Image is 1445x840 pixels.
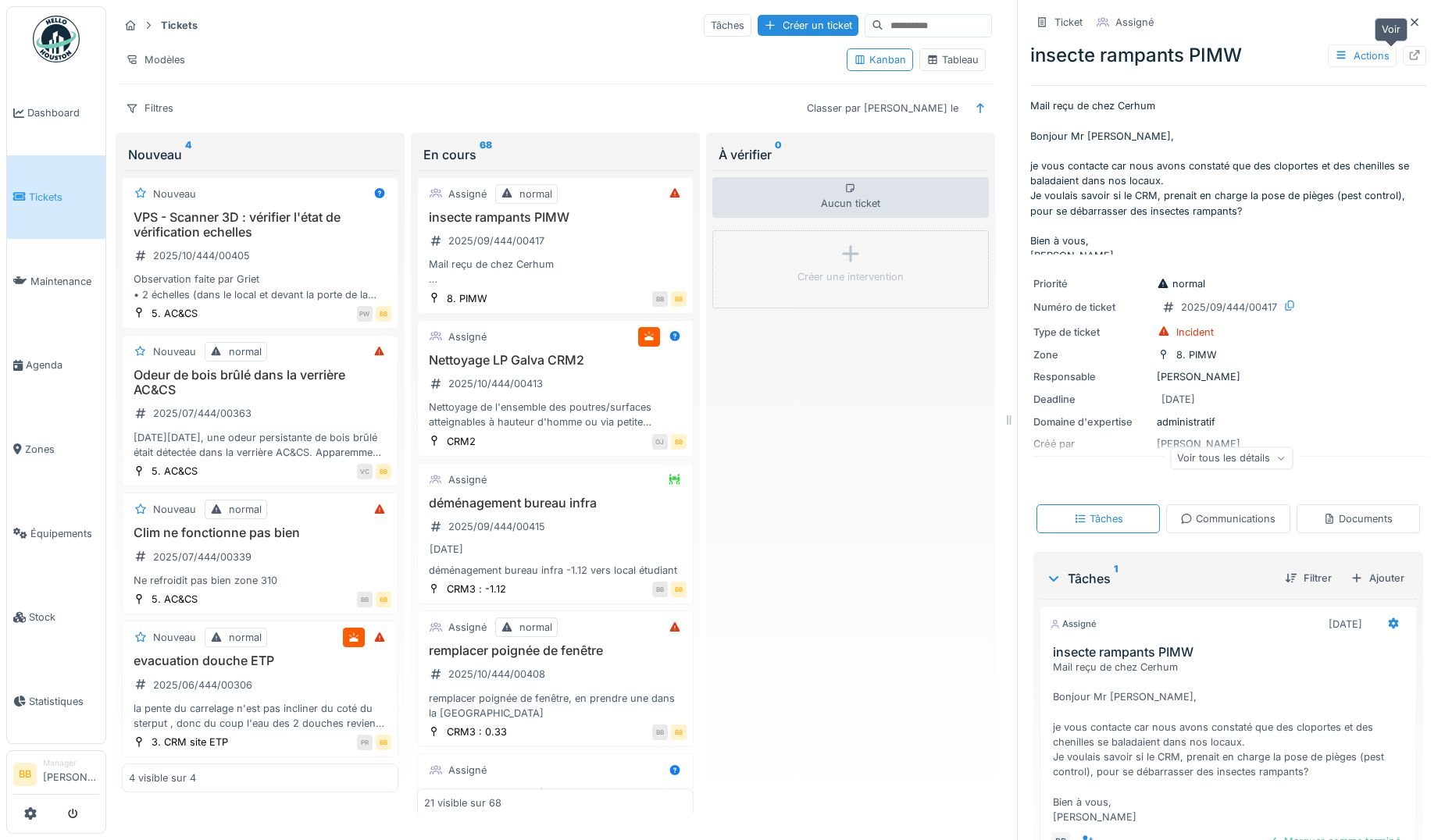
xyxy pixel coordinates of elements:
h3: Odeur de bois brûlé dans la verrière AC&CS [129,368,391,397]
div: normal [1157,276,1205,291]
div: BB [671,291,687,307]
div: BB [652,291,668,307]
div: Nouveau [153,344,196,359]
a: Statistiques [7,660,105,744]
a: Maintenance [7,239,105,323]
div: 3. CRM site ETP [152,735,228,749]
div: 8. PIMW [1176,347,1217,362]
div: 2025/09/444/00417 [448,233,544,248]
a: Tickets [7,155,105,240]
div: Nouveau [153,502,196,517]
span: Tickets [29,190,99,205]
div: 2025/06/444/00306 [153,678,252,692]
div: BB [376,464,391,479]
div: 4 visible sur 4 [129,771,196,785]
div: BB [671,582,687,597]
div: BB [671,724,687,740]
div: Kanban [854,52,906,67]
strong: Tickets [155,18,204,33]
div: OJ [652,434,668,450]
h3: remplacer poignée de fenêtre [424,643,687,658]
div: BB [652,724,668,740]
div: [DATE] [1329,617,1362,632]
div: Créer un ticket [758,15,858,36]
div: normal [229,502,262,517]
div: remplacer poignée de fenêtre, en prendre une dans la [GEOGRAPHIC_DATA] [424,691,687,721]
div: Responsable [1033,369,1151,384]
h3: Clim ne fonctionne pas bien [129,525,391,540]
div: BB [652,582,668,597]
sup: 68 [480,145,492,164]
div: Voir tous les détails [1170,447,1293,469]
div: CRM3 : 0.33 [447,724,507,739]
div: 2025/07/444/00339 [153,550,252,564]
div: 5. AC&CS [152,592,198,607]
li: BB [13,763,37,786]
span: Dashboard [27,105,99,120]
div: 2025/10/444/00413 [448,376,543,391]
div: PR [357,735,373,750]
div: Zone [1033,347,1151,362]
div: [PERSON_NAME] [1033,369,1423,384]
div: [DATE] [430,542,463,557]
div: la pente du carrelage n'est pas incliner du coté du sterput , donc du coup l'eau des 2 douches re... [129,701,391,731]
span: Stock [29,610,99,625]
div: En cours [423,145,687,164]
div: [DATE][DATE], une odeur persistante de bois brûlé était détectée dans la verrière AC&CS. Apparemm... [129,430,391,460]
span: Zones [25,442,99,457]
div: Tâches [704,14,751,37]
div: Documents [1323,511,1393,526]
div: Tableau [926,52,979,67]
span: Maintenance [30,274,99,289]
a: BB Manager[PERSON_NAME] [13,757,99,795]
div: BB [671,434,687,450]
div: Tâches [1074,511,1123,526]
div: CRM2 [447,434,476,449]
div: Deadline [1033,392,1151,407]
div: Voir [1375,18,1408,41]
div: Filtrer [1279,568,1338,589]
div: insecte rampants PIMW [1030,41,1426,69]
div: Ne refroidit pas bien zone 310 [129,573,391,588]
div: Observation faite par Griet • 2 échelles (dans le local et devant la porte de la salle ACCS/3D) a... [129,272,391,301]
div: Classer par [PERSON_NAME] le [800,97,965,119]
div: CRM3 : -1.12 [447,582,506,596]
span: Équipements [30,526,99,541]
div: 5. AC&CS [152,306,198,321]
div: administratif [1033,415,1423,429]
div: Assigné [1115,15,1154,30]
div: BB [376,735,391,750]
div: PW [357,306,373,322]
a: Stock [7,575,105,660]
div: normal [519,187,552,201]
div: Nettoyage de l'ensemble des poutres/surfaces atteignables à hauteur d'homme ou via petite escabel... [424,400,687,429]
div: Nouveau [153,630,196,645]
h3: insecte rampants PIMW [1053,645,1410,660]
sup: 1 [1114,569,1118,588]
div: 8. PIMW [447,291,487,306]
div: 2025/09/444/00415 [448,519,545,534]
h3: déménagement bureau infra [424,496,687,511]
div: Actions [1328,44,1397,67]
a: Équipements [7,491,105,575]
div: Assigné [448,187,487,201]
sup: 4 [185,145,191,164]
div: Assigné [1050,618,1097,631]
div: 2025/10/444/00405 [153,248,250,263]
a: Agenda [7,323,105,408]
div: Créer une intervention [797,269,904,284]
div: 21 visible sur 68 [424,795,501,810]
div: Type de ticket [1033,325,1151,340]
h3: VPS Scanner 3D dégager la grande porte d'accès au laboratoire [424,786,687,816]
div: À vérifier [719,145,983,164]
div: déménagement bureau infra -1.12 vers local étudiant [424,563,687,578]
div: Assigné [448,329,487,344]
div: Manager [43,757,99,769]
span: Agenda [26,358,99,372]
div: Domaine d'expertise [1033,415,1151,429]
div: 2025/10/444/00408 [448,667,545,682]
div: Ticket [1054,15,1083,30]
div: BB [376,306,391,322]
sup: 0 [775,145,782,164]
div: Incident [1176,325,1214,340]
